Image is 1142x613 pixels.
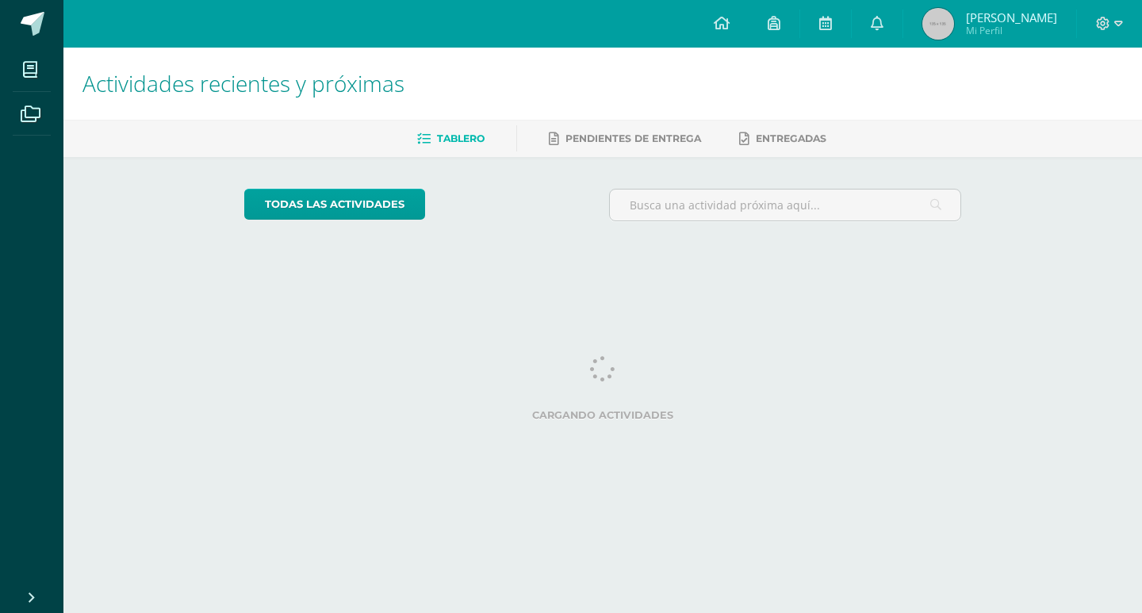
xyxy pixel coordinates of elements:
img: 9ebedb0ff532a1507b9b02654ee795af.png [922,8,954,40]
a: Pendientes de entrega [549,126,701,151]
span: Tablero [437,132,485,144]
span: [PERSON_NAME] [966,10,1057,25]
input: Busca una actividad próxima aquí... [610,190,961,220]
span: Entregadas [756,132,826,144]
span: Mi Perfil [966,24,1057,37]
a: Entregadas [739,126,826,151]
span: Actividades recientes y próximas [82,68,404,98]
a: Tablero [417,126,485,151]
label: Cargando actividades [244,409,962,421]
span: Pendientes de entrega [565,132,701,144]
a: todas las Actividades [244,189,425,220]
